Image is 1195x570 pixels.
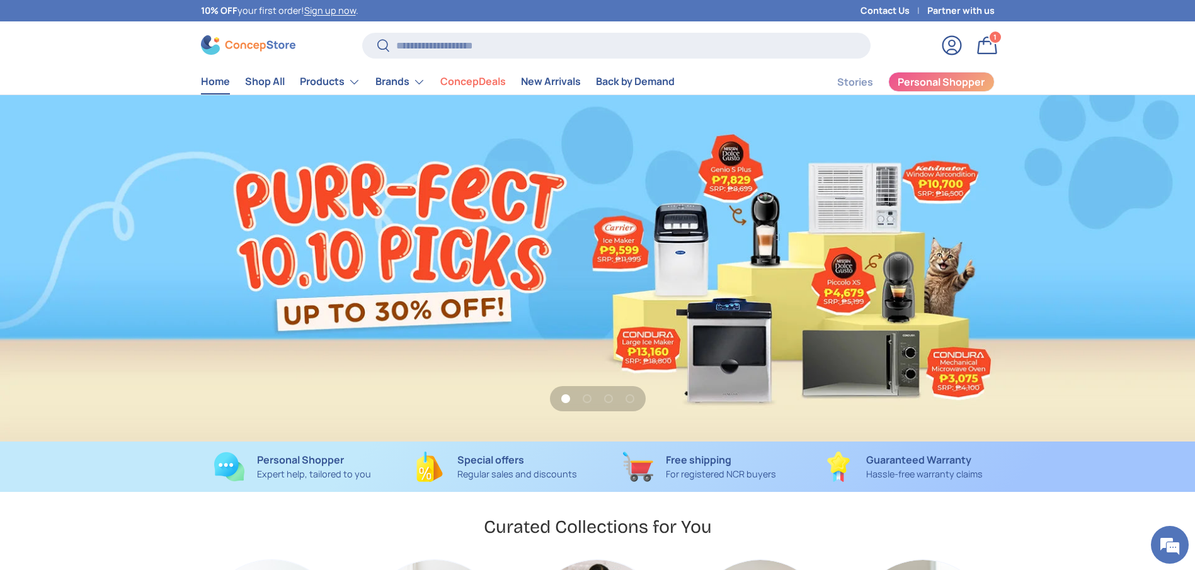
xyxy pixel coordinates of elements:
a: Back by Demand [596,69,675,94]
a: Free shipping For registered NCR buyers [608,452,791,482]
h2: Curated Collections for You [484,515,712,539]
strong: Guaranteed Warranty [866,453,971,467]
summary: Brands [368,69,433,94]
a: Home [201,69,230,94]
span: 1 [993,32,997,42]
strong: 10% OFF [201,4,237,16]
p: For registered NCR buyers [666,467,776,481]
a: Guaranteed Warranty Hassle-free warranty claims [811,452,995,482]
img: ConcepStore [201,35,295,55]
p: Expert help, tailored to you [257,467,371,481]
p: your first order! . [201,4,358,18]
a: Stories [837,70,873,94]
nav: Secondary [807,69,995,94]
a: Shop All [245,69,285,94]
span: Personal Shopper [898,77,985,87]
p: Regular sales and discounts [457,467,577,481]
a: Personal Shopper [888,72,995,92]
summary: Products [292,69,368,94]
a: Brands [375,69,425,94]
a: ConcepDeals [440,69,506,94]
strong: Free shipping [666,453,731,467]
nav: Primary [201,69,675,94]
a: Special offers Regular sales and discounts [404,452,588,482]
a: Sign up now [304,4,356,16]
a: Contact Us [861,4,927,18]
a: New Arrivals [521,69,581,94]
a: Products [300,69,360,94]
a: Personal Shopper Expert help, tailored to you [201,452,384,482]
a: Partner with us [927,4,995,18]
strong: Special offers [457,453,524,467]
p: Hassle-free warranty claims [866,467,983,481]
strong: Personal Shopper [257,453,344,467]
